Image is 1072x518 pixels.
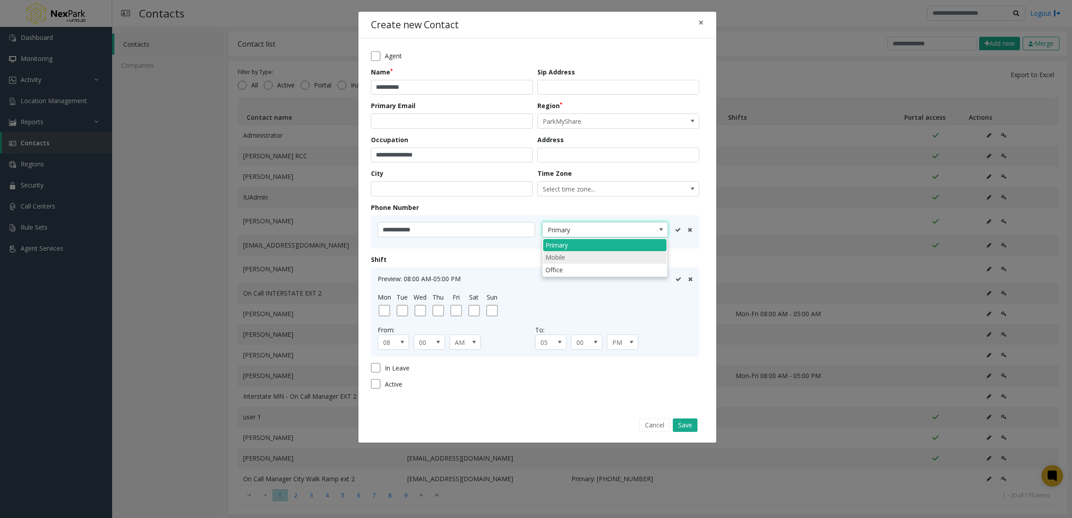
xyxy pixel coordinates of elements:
[414,292,427,302] label: Wed
[571,335,596,349] span: 00
[538,182,667,196] span: Select time zone...
[371,169,383,178] label: City
[378,292,391,302] label: Mon
[469,292,479,302] label: Sat
[698,16,704,29] span: ×
[673,418,697,432] button: Save
[385,51,402,61] span: Agent
[414,335,438,349] span: 00
[537,101,562,110] label: Region
[538,114,667,128] span: ParkMyShare
[535,325,693,335] div: To:
[487,292,497,302] label: Sun
[543,222,643,237] span: Primary
[537,67,575,77] label: Sip Address
[537,135,564,144] label: Address
[432,292,444,302] label: Thu
[371,255,387,264] label: Shift
[397,292,408,302] label: Tue
[371,135,408,144] label: Occupation
[692,12,710,34] button: Close
[453,292,460,302] label: Fri
[371,101,415,110] label: Primary Email
[543,239,667,251] li: Primary
[385,363,410,373] span: In Leave
[607,335,632,349] span: PM
[536,335,560,349] span: 05
[371,18,459,32] h4: Create new Contact
[543,251,667,263] li: Mobile
[371,203,419,212] label: Phone Number
[450,335,474,349] span: AM
[639,418,670,432] button: Cancel
[378,274,461,283] span: Preview: 08:00 AM-05:00 PM
[543,264,667,276] li: Office
[378,335,402,349] span: 08
[378,325,535,335] div: From:
[371,67,393,77] label: Name
[385,379,402,389] span: Active
[537,169,572,178] label: Time Zone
